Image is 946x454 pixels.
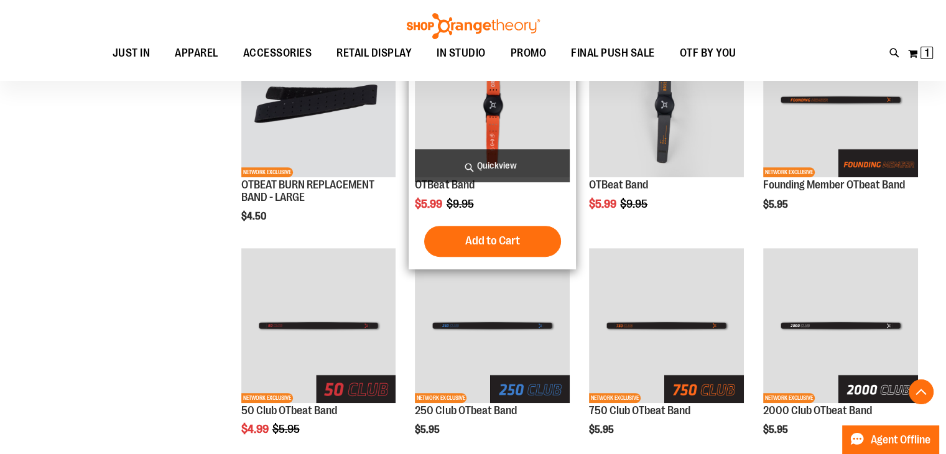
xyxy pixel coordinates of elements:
[589,393,641,403] span: NETWORK EXCLUSIVE
[763,404,872,417] a: 2000 Club OTbeat Band
[589,178,648,191] a: OTBeat Band
[763,393,815,403] span: NETWORK EXCLUSIVE
[589,248,744,403] img: Main of 750 Club OTBeat Band
[100,39,163,68] a: JUST IN
[415,393,466,403] span: NETWORK EXCLUSIVE
[415,178,474,191] a: OTBeat Band
[409,16,576,269] div: product
[511,39,547,67] span: PROMO
[241,167,293,177] span: NETWORK EXCLUSIVE
[241,22,396,179] a: Product image for OTBEAT BURN REPLACEMENT BAND - LARGENETWORK EXCLUSIVE
[241,22,396,177] img: Product image for OTBEAT BURN REPLACEMENT BAND - LARGE
[842,425,939,454] button: Agent Offline
[241,178,374,203] a: OTBEAT BURN REPLACEMENT BAND - LARGE
[589,404,690,417] a: 750 Club OTbeat Band
[763,22,918,179] a: Main of Founding Member OTBeat BandNETWORK EXCLUSIVE
[241,211,268,222] span: $4.50
[113,39,151,67] span: JUST IN
[241,404,337,417] a: 50 Club OTbeat Band
[559,39,667,68] a: FINAL PUSH SALE
[620,198,649,210] span: $9.95
[272,423,302,435] span: $5.95
[241,248,396,403] img: Main View of 2024 50 Club OTBeat Band
[415,248,570,403] img: Main of 250 Club OTBeat Band
[415,22,570,179] a: OTBeat BandSALE
[589,198,618,210] span: $5.99
[680,39,736,67] span: OTF BY YOU
[437,39,486,67] span: IN STUDIO
[336,39,412,67] span: RETAIL DISPLAY
[589,248,744,405] a: Main of 750 Club OTBeat BandNETWORK EXCLUSIVE
[235,16,402,254] div: product
[424,226,561,257] button: Add to Cart
[405,13,542,39] img: Shop Orangetheory
[446,198,475,210] span: $9.95
[324,39,424,68] a: RETAIL DISPLAY
[415,22,570,177] img: OTBeat Band
[763,248,918,403] img: Main of 2000 Club OTBeat Band
[763,22,918,177] img: Main of Founding Member OTBeat Band
[763,199,790,210] span: $5.95
[589,424,616,435] span: $5.95
[763,178,905,191] a: Founding Member OTbeat Band
[667,39,749,68] a: OTF BY YOU
[763,167,815,177] span: NETWORK EXCLUSIVE
[583,16,750,242] div: product
[909,379,934,404] button: Back To Top
[589,22,744,179] a: OTBeat BandSALE
[231,39,325,68] a: ACCESSORIES
[925,47,929,59] span: 1
[415,424,442,435] span: $5.95
[241,393,293,403] span: NETWORK EXCLUSIVE
[498,39,559,68] a: PROMO
[241,248,396,405] a: Main View of 2024 50 Club OTBeat BandNETWORK EXCLUSIVE
[763,424,790,435] span: $5.95
[415,149,570,182] a: Quickview
[175,39,218,67] span: APPAREL
[415,198,444,210] span: $5.99
[571,39,655,67] span: FINAL PUSH SALE
[589,22,744,177] img: OTBeat Band
[415,404,516,417] a: 250 Club OTbeat Band
[465,234,520,248] span: Add to Cart
[757,16,924,242] div: product
[243,39,312,67] span: ACCESSORIES
[162,39,231,68] a: APPAREL
[241,423,271,435] span: $4.99
[763,248,918,405] a: Main of 2000 Club OTBeat BandNETWORK EXCLUSIVE
[871,434,930,446] span: Agent Offline
[415,248,570,405] a: Main of 250 Club OTBeat BandNETWORK EXCLUSIVE
[424,39,498,68] a: IN STUDIO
